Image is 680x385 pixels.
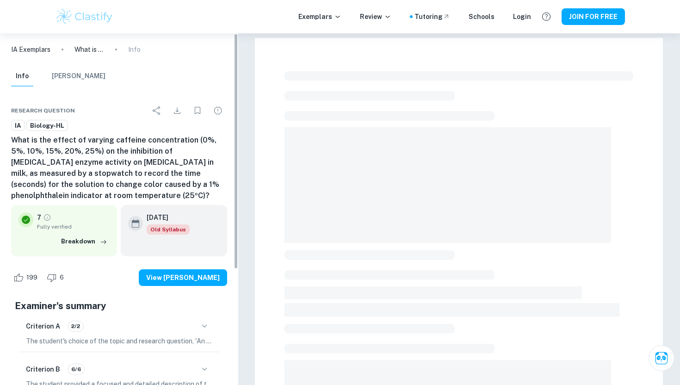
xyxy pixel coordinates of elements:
span: Old Syllabus [147,224,190,235]
p: The student's choice of the topic and research question, 'An Investigation of [PERSON_NAME]’s Inh... [26,336,212,346]
button: Breakdown [59,235,110,248]
button: JOIN FOR FREE [562,8,625,25]
span: Fully verified [37,223,110,231]
h6: Criterion B [26,364,60,374]
button: View [PERSON_NAME] [139,269,227,286]
div: Bookmark [188,101,207,120]
h6: What is the effect of varying caffeine concentration (0%, 5%, 10%, 15%, 20%, 25%) on the inhibiti... [11,135,227,201]
p: What is the effect of varying caffeine concentration (0%, 5%, 10%, 15%, 20%, 25%) on the inhibiti... [74,44,104,55]
h6: [DATE] [147,212,182,223]
div: Like [11,270,43,285]
span: 199 [21,273,43,282]
span: Research question [11,106,75,115]
button: Help and Feedback [538,9,554,25]
span: IA [12,121,24,130]
a: Biology-HL [26,120,68,131]
a: Grade fully verified [43,213,51,222]
a: IA Exemplars [11,44,50,55]
span: 2/2 [68,322,83,330]
span: 6 [55,273,69,282]
a: Schools [469,12,495,22]
p: Review [360,12,391,22]
img: Clastify logo [55,7,114,26]
div: Starting from the May 2025 session, the Biology IA requirements have changed. It's OK to refer to... [147,224,190,235]
span: Biology-HL [27,121,68,130]
p: Exemplars [298,12,341,22]
h5: Examiner's summary [15,299,223,313]
a: Login [513,12,531,22]
button: [PERSON_NAME] [52,66,105,87]
p: Info [128,44,141,55]
button: Ask Clai [649,345,674,371]
div: Report issue [209,101,227,120]
span: 6/6 [68,365,84,373]
h6: Criterion A [26,321,60,331]
div: Download [168,101,186,120]
a: IA [11,120,25,131]
div: Dislike [44,270,69,285]
button: Info [11,66,33,87]
div: Share [148,101,166,120]
a: Tutoring [414,12,450,22]
p: 7 [37,212,41,223]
